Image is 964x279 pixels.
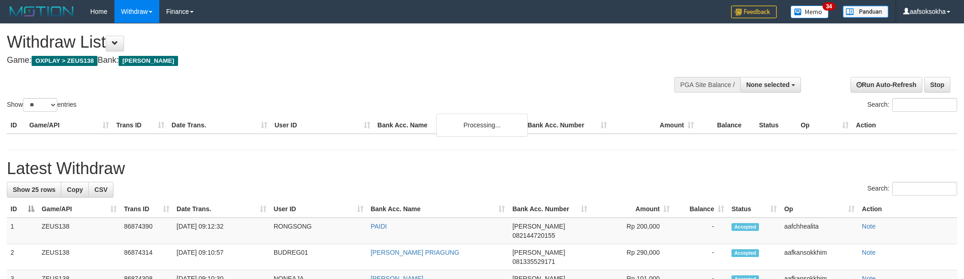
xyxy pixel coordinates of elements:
span: OXPLAY > ZEUS138 [32,56,97,66]
td: ZEUS138 [38,244,120,270]
td: aafkansokkhim [780,244,858,270]
div: Processing... [436,114,528,137]
th: Action [852,117,957,134]
a: PAIDI [371,223,387,230]
th: Op [797,117,852,134]
th: Status: activate to sort column ascending [728,201,780,218]
th: Game/API: activate to sort column ascending [38,201,120,218]
a: Stop [924,77,950,93]
td: ZEUS138 [38,218,120,244]
a: Show 25 rows [7,182,61,197]
input: Search: [892,98,957,112]
img: MOTION_logo.png [7,5,76,18]
span: 34 [823,2,835,11]
th: Bank Acc. Name [374,117,524,134]
label: Search: [867,182,957,196]
a: Copy [61,182,89,197]
th: Date Trans.: activate to sort column ascending [173,201,270,218]
span: None selected [746,81,790,88]
select: Showentries [23,98,57,112]
span: Show 25 rows [13,186,55,193]
th: Bank Acc. Number [524,117,611,134]
th: Game/API [26,117,113,134]
img: Feedback.jpg [731,5,777,18]
td: aafchhealita [780,218,858,244]
td: Rp 200,000 [591,218,673,244]
span: Accepted [731,249,759,257]
th: Trans ID: activate to sort column ascending [120,201,173,218]
span: Copy 082144720155 to clipboard [512,232,555,239]
span: Copy 081335529171 to clipboard [512,258,555,265]
td: Rp 290,000 [591,244,673,270]
th: ID [7,117,26,134]
td: RONGSONG [270,218,367,244]
a: Note [862,223,876,230]
th: User ID: activate to sort column ascending [270,201,367,218]
th: ID: activate to sort column descending [7,201,38,218]
td: BUDREG01 [270,244,367,270]
a: [PERSON_NAME] PRIAGUNG [371,249,460,256]
td: - [673,218,728,244]
a: CSV [88,182,114,197]
span: [PERSON_NAME] [512,223,565,230]
td: 86874314 [120,244,173,270]
h4: Game: Bank: [7,56,634,65]
th: Amount [611,117,698,134]
img: panduan.png [843,5,888,18]
h1: Withdraw List [7,33,634,51]
input: Search: [892,182,957,196]
td: 2 [7,244,38,270]
td: 1 [7,218,38,244]
th: Bank Acc. Name: activate to sort column ascending [367,201,509,218]
span: Accepted [731,223,759,231]
th: Status [755,117,797,134]
span: Copy [67,186,83,193]
th: Amount: activate to sort column ascending [591,201,673,218]
label: Show entries [7,98,76,112]
span: [PERSON_NAME] [512,249,565,256]
td: [DATE] 09:12:32 [173,218,270,244]
span: CSV [94,186,108,193]
label: Search: [867,98,957,112]
th: Trans ID [113,117,168,134]
th: Op: activate to sort column ascending [780,201,858,218]
th: Action [858,201,957,218]
th: Balance [698,117,755,134]
td: - [673,244,728,270]
img: Button%20Memo.svg [791,5,829,18]
th: Bank Acc. Number: activate to sort column ascending [509,201,591,218]
th: Date Trans. [168,117,271,134]
button: None selected [740,77,801,93]
td: [DATE] 09:10:57 [173,244,270,270]
div: PGA Site Balance / [674,77,740,93]
td: 86874390 [120,218,173,244]
a: Note [862,249,876,256]
a: Run Auto-Refresh [850,77,922,93]
th: Balance: activate to sort column ascending [673,201,728,218]
h1: Latest Withdraw [7,159,957,178]
th: User ID [271,117,374,134]
span: [PERSON_NAME] [119,56,178,66]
